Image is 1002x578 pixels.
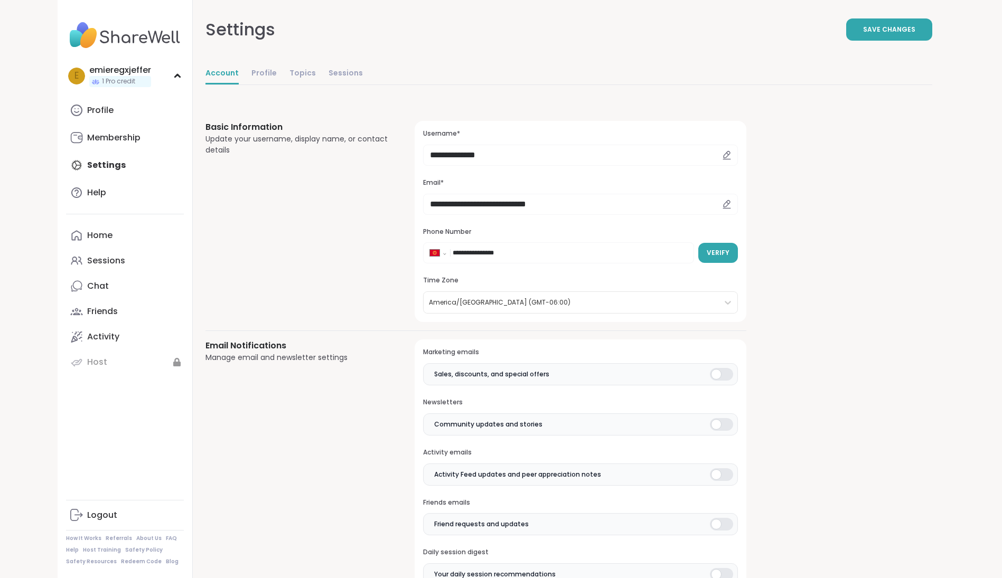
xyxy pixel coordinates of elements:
h3: Daily session digest [423,548,737,557]
div: Host [87,356,107,368]
div: Chat [87,280,109,292]
a: Topics [289,63,316,84]
div: emieregxjeffer [89,64,151,76]
h3: Phone Number [423,228,737,236]
span: Verify [707,248,729,258]
span: Save Changes [863,25,915,34]
a: Chat [66,273,184,299]
a: FAQ [166,535,177,542]
span: Activity Feed updates and peer appreciation notes [434,470,601,479]
a: Host Training [83,546,121,554]
a: Membership [66,125,184,150]
a: Profile [66,98,184,123]
div: Help [87,187,106,198]
span: 1 Pro credit [102,77,135,86]
span: Sales, discounts, and special offers [434,369,549,379]
a: Host [66,349,184,375]
h3: Time Zone [423,276,737,285]
a: Sessions [329,63,363,84]
h3: Newsletters [423,398,737,407]
h3: Basic Information [205,121,390,134]
span: Friend requests and updates [434,519,529,529]
div: Update your username, display name, or contact details [205,134,390,156]
a: Help [66,546,79,554]
div: Settings [205,17,275,42]
a: Logout [66,503,184,528]
a: Home [66,223,184,248]
img: ShareWell Nav Logo [66,17,184,54]
a: Friends [66,299,184,324]
a: Referrals [106,535,132,542]
a: Safety Policy [125,546,163,554]
h3: Email Notifications [205,339,390,352]
h3: Friends emails [423,498,737,507]
a: Sessions [66,248,184,273]
a: Safety Resources [66,558,117,565]
h3: Marketing emails [423,348,737,357]
div: Home [87,230,113,241]
a: Profile [251,63,277,84]
h3: Username* [423,129,737,138]
div: Logout [87,509,117,521]
a: Activity [66,324,184,349]
button: Save Changes [846,18,932,41]
a: About Us [136,535,162,542]
div: Manage email and newsletter settings [205,352,390,363]
span: e [74,69,79,83]
h3: Email* [423,178,737,187]
a: Redeem Code [121,558,162,565]
div: Profile [87,105,114,116]
div: Activity [87,331,119,343]
button: Verify [698,243,738,263]
div: Membership [87,132,141,144]
span: Community updates and stories [434,420,542,429]
a: Account [205,63,239,84]
h3: Activity emails [423,448,737,457]
div: Friends [87,306,118,317]
a: Help [66,180,184,205]
div: Sessions [87,255,125,267]
a: Blog [166,558,179,565]
a: How It Works [66,535,101,542]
